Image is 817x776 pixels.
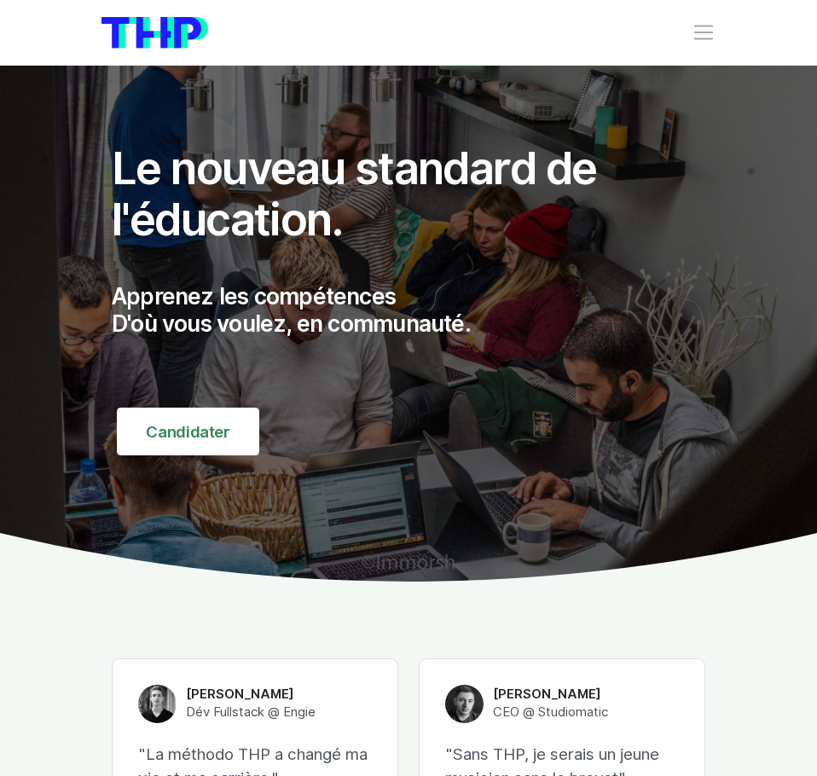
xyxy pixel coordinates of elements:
img: logo [101,17,208,49]
span: CEO @ Studiomatic [493,704,608,720]
h6: [PERSON_NAME] [186,686,316,704]
p: Apprenez les compétences D'où vous voulez, en communauté. [112,283,705,337]
img: Anthony [445,685,484,723]
h6: [PERSON_NAME] [493,686,608,704]
img: Titouan [138,685,177,723]
h1: Le nouveau standard de l'éducation. [112,142,705,245]
button: Toggle navigation [692,20,716,44]
a: Candidater [117,408,260,455]
span: Dév Fullstack @ Engie [186,704,316,720]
